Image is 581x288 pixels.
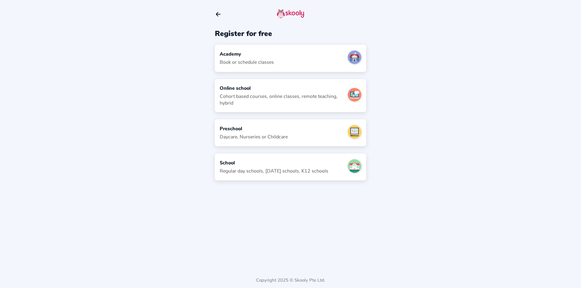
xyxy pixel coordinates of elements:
div: Cohort based courses, online classes, remote teaching, hybrid [220,93,343,106]
div: Academy [220,51,274,57]
div: Regular day schools, [DATE] schools, K12 schools [220,168,328,174]
div: Daycare, Nurseries or Childcare [220,134,288,140]
div: Register for free [215,29,366,38]
div: School [220,160,328,166]
div: Preschool [220,125,288,132]
button: arrow back outline [215,11,222,18]
img: skooly-logo.png [277,9,304,18]
div: Online school [220,85,343,92]
div: Book or schedule classes [220,59,274,66]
